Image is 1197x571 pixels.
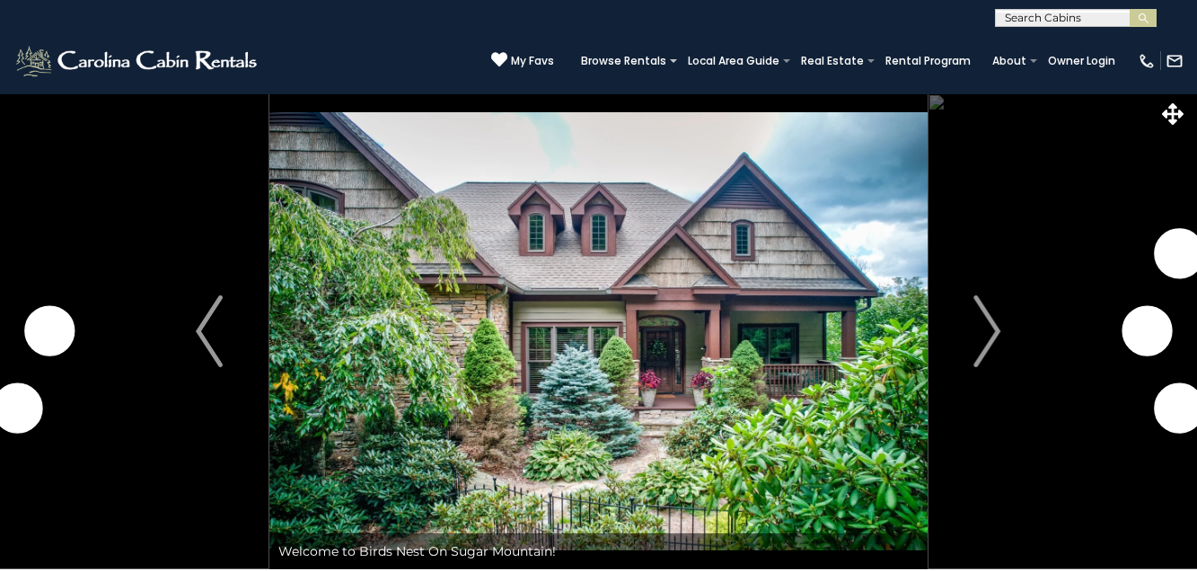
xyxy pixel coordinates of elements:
button: Previous [150,93,269,569]
a: Rental Program [876,48,980,74]
img: arrow [974,295,1001,367]
a: Local Area Guide [679,48,788,74]
button: Next [928,93,1047,569]
a: About [983,48,1035,74]
a: Owner Login [1039,48,1124,74]
img: White-1-2.png [13,43,262,79]
a: Browse Rentals [572,48,675,74]
a: Real Estate [792,48,873,74]
span: My Favs [511,53,554,69]
div: Welcome to Birds Nest On Sugar Mountain! [269,533,928,569]
img: mail-regular-white.png [1166,52,1184,70]
img: phone-regular-white.png [1138,52,1156,70]
a: My Favs [491,51,554,70]
img: arrow [196,295,223,367]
